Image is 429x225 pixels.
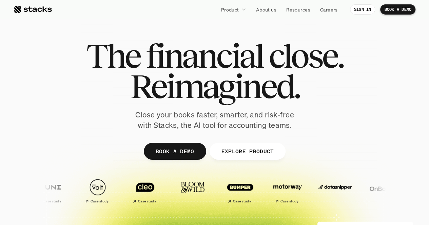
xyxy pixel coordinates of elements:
span: financial [146,41,263,71]
h2: Case study [233,199,251,203]
a: Case study [265,175,309,206]
a: Case study [75,175,119,206]
a: SIGN IN [350,4,375,15]
span: Reimagined. [130,71,299,102]
h2: Case study [90,199,108,203]
p: About us [256,6,276,13]
a: Case study [218,175,262,206]
p: SIGN IN [354,7,371,12]
p: Careers [320,6,338,13]
a: BOOK A DEMO [143,143,206,160]
a: BOOK A DEMO [380,4,415,15]
a: Case study [28,175,72,206]
h2: Case study [280,199,298,203]
a: About us [252,3,280,16]
p: BOOK A DEMO [155,146,194,156]
a: Privacy Policy [80,157,110,161]
h2: Case study [43,199,61,203]
a: EXPLORE PRODUCT [209,143,286,160]
p: Close your books faster, smarter, and risk-free with Stacks, the AI tool for accounting teams. [130,110,299,131]
a: Careers [316,3,342,16]
p: Product [221,6,239,13]
a: Case study [123,175,167,206]
span: The [86,41,140,71]
p: BOOK A DEMO [384,7,411,12]
h2: Case study [138,199,156,203]
a: Resources [282,3,314,16]
p: EXPLORE PRODUCT [221,146,274,156]
span: close. [269,41,343,71]
p: Resources [286,6,310,13]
